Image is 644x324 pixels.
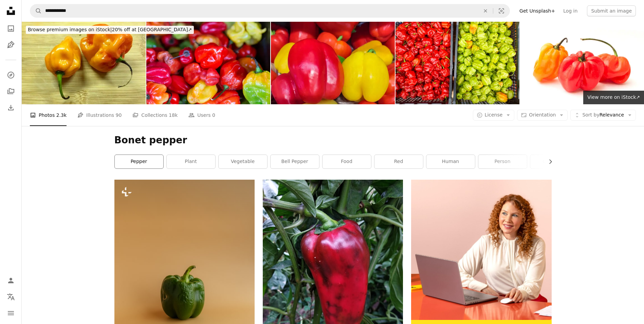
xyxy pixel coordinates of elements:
span: Browse premium images on iStock | [28,27,112,32]
img: hot scotch bonet peppers at glasgow scotland england UK [395,22,519,104]
a: Users 0 [188,104,215,126]
button: Menu [4,306,18,320]
a: red [374,155,423,168]
span: Sort by [582,112,599,118]
a: Explore [4,68,18,82]
img: colorfull Red and yellow bell peppers at store in glasgow scotland england UK [271,22,395,104]
a: pepper [115,155,163,168]
img: Close up of scotch bonnet peppers on a UK market stall [146,22,270,104]
a: Collections [4,85,18,98]
a: Log in / Sign up [4,274,18,287]
button: Search Unsplash [30,4,42,17]
span: 18k [169,111,178,119]
a: Log in [559,5,582,16]
span: View more on iStock ↗ [587,94,640,100]
button: Visual search [493,4,510,17]
span: 0 [212,111,215,119]
a: View more on iStock↗ [583,91,644,104]
a: Collections 18k [132,104,178,126]
span: Orientation [529,112,556,118]
form: Find visuals sitewide [30,4,510,18]
a: capsicum [530,155,579,168]
button: scroll list to the right [544,155,552,168]
button: Submit an image [587,5,636,16]
img: Jamaican peppers in white background [520,22,644,104]
button: License [473,110,515,121]
span: 20% off at [GEOGRAPHIC_DATA] ↗ [28,27,192,32]
a: Illustrations 90 [77,104,122,126]
span: 90 [116,111,122,119]
h1: Bonet pepper [114,134,552,146]
button: Orientation [517,110,568,121]
a: person [478,155,527,168]
button: Clear [478,4,493,17]
a: a green bell pepper [114,282,255,288]
button: Sort byRelevance [570,110,636,121]
img: file-1722962837469-d5d3a3dee0c7image [411,180,551,320]
button: Language [4,290,18,304]
span: License [485,112,503,118]
a: human [426,155,475,168]
a: Get Unsplash+ [515,5,559,16]
img: Scotch bonnet Chillies [22,22,146,104]
a: Photos [4,22,18,35]
a: Home — Unsplash [4,4,18,19]
a: Download History [4,101,18,114]
a: a red bell pepper on a plant [263,270,403,276]
a: vegetable [219,155,267,168]
a: Browse premium images on iStock|20% off at [GEOGRAPHIC_DATA]↗ [22,22,198,38]
a: plant [167,155,215,168]
span: Relevance [582,112,624,119]
a: bell pepper [271,155,319,168]
a: Illustrations [4,38,18,52]
a: food [323,155,371,168]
